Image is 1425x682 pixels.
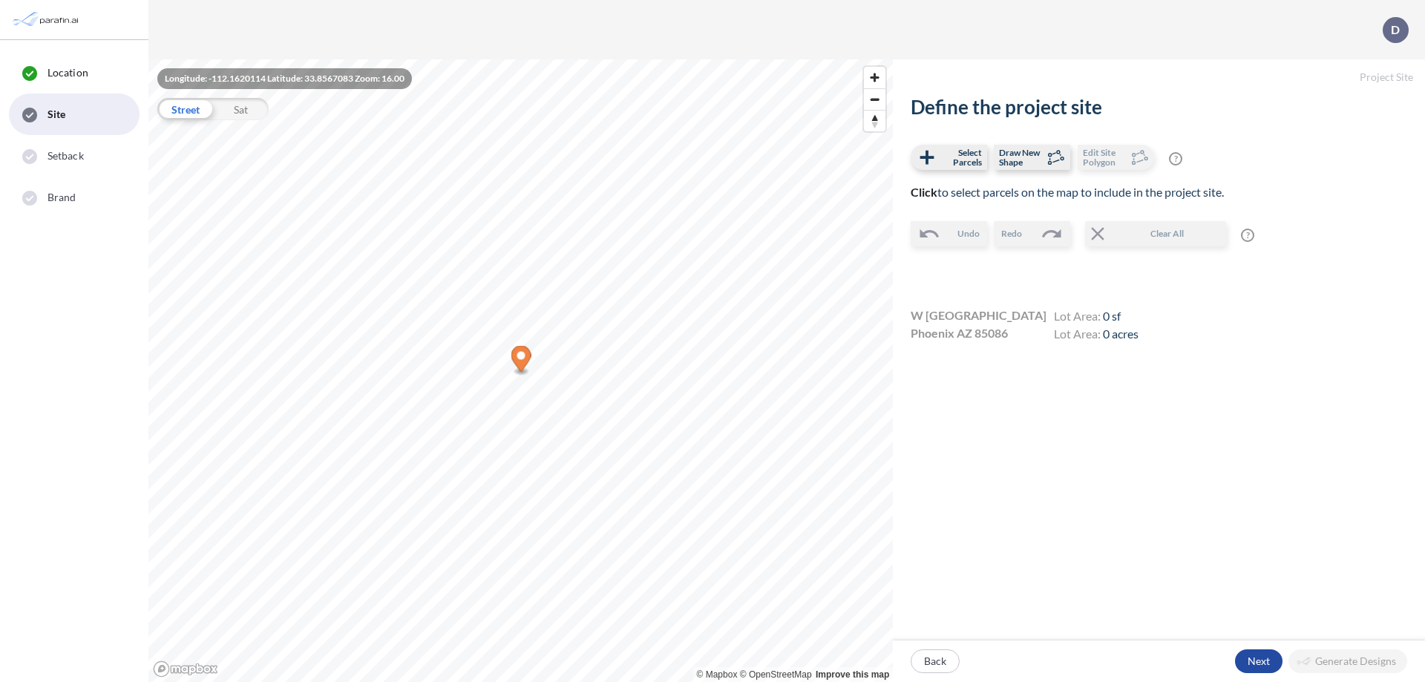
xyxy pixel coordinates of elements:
span: Clear All [1109,227,1225,240]
a: Improve this map [816,669,889,680]
button: Redo [994,221,1070,246]
span: ? [1169,152,1182,165]
span: 0 sf [1103,309,1121,323]
span: Phoenix AZ 85086 [911,324,1008,342]
button: Zoom out [864,88,885,110]
div: Sat [213,98,269,120]
button: Undo [911,221,987,246]
span: Site [47,107,65,122]
span: Zoom out [864,89,885,110]
p: Back [924,654,946,669]
b: Click [911,185,937,199]
button: Zoom in [864,67,885,88]
span: to select parcels on the map to include in the project site. [911,185,1224,199]
button: Next [1235,649,1282,673]
span: Redo [1001,227,1022,240]
canvas: Map [148,59,893,682]
span: Location [47,65,88,80]
button: Back [911,649,960,673]
a: OpenStreetMap [740,669,812,680]
div: Map marker [511,346,531,376]
div: Street [157,98,213,120]
span: Undo [957,227,980,240]
span: Select Parcels [938,148,982,167]
button: Reset bearing to north [864,110,885,131]
span: Draw New Shape [999,148,1043,167]
h4: Lot Area: [1054,327,1139,344]
span: 0 acres [1103,327,1139,341]
a: Mapbox [697,669,738,680]
div: Longitude: -112.1620114 Latitude: 33.8567083 Zoom: 16.00 [157,68,412,89]
p: Next [1248,654,1270,669]
span: ? [1241,229,1254,242]
span: Setback [47,148,84,163]
p: D [1391,23,1400,36]
h4: Lot Area: [1054,309,1139,327]
span: Edit Site Polygon [1083,148,1127,167]
button: Clear All [1085,221,1226,246]
span: Reset bearing to north [864,111,885,131]
span: Brand [47,190,76,205]
h2: Define the project site [911,96,1407,119]
span: W [GEOGRAPHIC_DATA] [911,306,1046,324]
a: Mapbox homepage [153,660,218,678]
img: Parafin [11,6,83,33]
h5: Project Site [893,59,1425,96]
